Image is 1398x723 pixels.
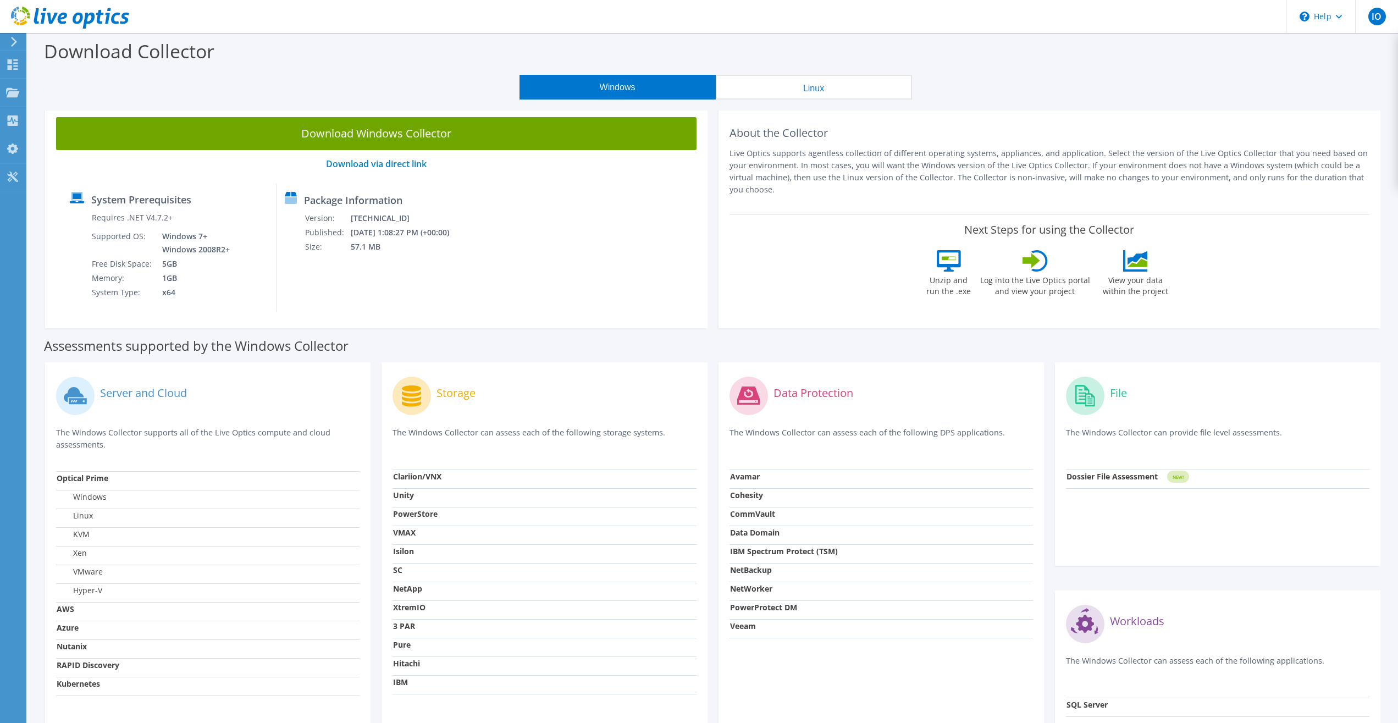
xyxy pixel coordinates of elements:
[1066,427,1369,449] p: The Windows Collector can provide file level assessments.
[1067,471,1158,482] strong: Dossier File Assessment
[1096,272,1175,297] label: View your data within the project
[91,194,191,205] label: System Prerequisites
[57,604,74,614] strong: AWS
[326,158,427,170] a: Download via direct link
[57,510,93,521] label: Linux
[980,272,1091,297] label: Log into the Live Optics portal and view your project
[304,195,402,206] label: Package Information
[1368,8,1386,25] span: IO
[57,473,108,483] strong: Optical Prime
[100,388,187,399] label: Server and Cloud
[393,490,414,500] strong: Unity
[57,585,102,596] label: Hyper-V
[57,566,103,577] label: VMware
[305,225,350,240] td: Published:
[350,225,464,240] td: [DATE] 1:08:27 PM (+00:00)
[393,583,422,594] strong: NetApp
[92,212,173,223] label: Requires .NET V4.7.2+
[730,147,1370,196] p: Live Optics supports agentless collection of different operating systems, appliances, and applica...
[773,388,853,399] label: Data Protection
[393,658,420,669] strong: Hitachi
[436,388,476,399] label: Storage
[154,257,232,271] td: 5GB
[393,602,426,612] strong: XtremIO
[57,660,119,670] strong: RAPID Discovery
[154,271,232,285] td: 1GB
[730,565,772,575] strong: NetBackup
[393,509,438,519] strong: PowerStore
[350,211,464,225] td: [TECHNICAL_ID]
[964,223,1134,236] label: Next Steps for using the Collector
[1066,655,1369,677] p: The Windows Collector can assess each of the following applications.
[730,427,1033,449] p: The Windows Collector can assess each of the following DPS applications.
[305,211,350,225] td: Version:
[393,621,415,631] strong: 3 PAR
[716,75,912,100] button: Linux
[56,427,360,451] p: The Windows Collector supports all of the Live Optics compute and cloud assessments.
[350,240,464,254] td: 57.1 MB
[154,285,232,300] td: x64
[520,75,716,100] button: Windows
[730,126,1370,140] h2: About the Collector
[730,546,838,556] strong: IBM Spectrum Protect (TSM)
[730,471,760,482] strong: Avamar
[57,622,79,633] strong: Azure
[91,229,154,257] td: Supported OS:
[393,677,408,687] strong: IBM
[305,240,350,254] td: Size:
[730,583,772,594] strong: NetWorker
[44,340,349,351] label: Assessments supported by the Windows Collector
[393,527,416,538] strong: VMAX
[730,602,797,612] strong: PowerProtect DM
[1110,388,1127,399] label: File
[57,529,90,540] label: KVM
[393,427,696,449] p: The Windows Collector can assess each of the following storage systems.
[44,38,214,64] label: Download Collector
[730,490,763,500] strong: Cohesity
[1067,699,1108,710] strong: SQL Server
[730,527,780,538] strong: Data Domain
[57,492,107,503] label: Windows
[924,272,974,297] label: Unzip and run the .exe
[154,229,232,257] td: Windows 7+ Windows 2008R2+
[57,678,100,689] strong: Kubernetes
[393,639,411,650] strong: Pure
[1300,12,1309,21] svg: \n
[393,546,414,556] strong: Isilon
[91,257,154,271] td: Free Disk Space:
[1172,474,1183,480] tspan: NEW!
[730,621,756,631] strong: Veeam
[56,117,697,150] a: Download Windows Collector
[730,509,775,519] strong: CommVault
[57,641,87,652] strong: Nutanix
[91,271,154,285] td: Memory:
[57,548,87,559] label: Xen
[1110,616,1164,627] label: Workloads
[393,565,402,575] strong: SC
[91,285,154,300] td: System Type:
[393,471,441,482] strong: Clariion/VNX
